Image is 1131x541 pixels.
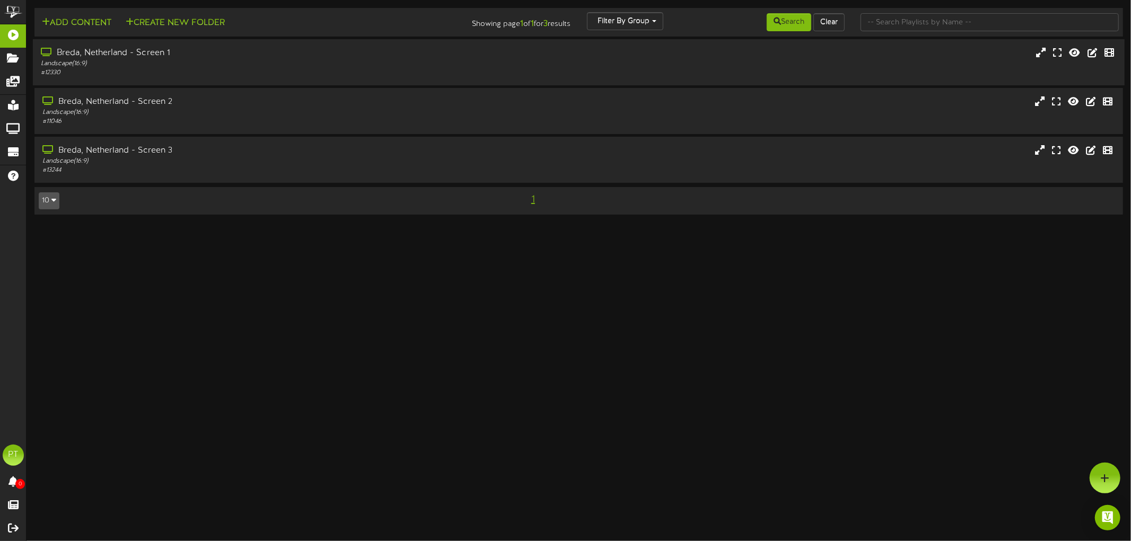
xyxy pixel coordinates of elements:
[42,166,480,175] div: # 13244
[396,12,579,30] div: Showing page of for results
[529,194,538,206] span: 1
[42,145,480,157] div: Breda, Netherland - Screen 3
[41,68,480,77] div: # 12330
[813,13,845,31] button: Clear
[39,16,115,30] button: Add Content
[531,19,534,29] strong: 1
[3,445,24,466] div: PT
[544,19,548,29] strong: 3
[521,19,524,29] strong: 1
[1095,505,1120,530] div: Open Intercom Messenger
[587,12,663,30] button: Filter By Group
[42,96,480,108] div: Breda, Netherland - Screen 2
[42,108,480,117] div: Landscape ( 16:9 )
[122,16,228,30] button: Create New Folder
[767,13,811,31] button: Search
[861,13,1119,31] input: -- Search Playlists by Name --
[15,479,25,489] span: 0
[41,47,480,59] div: Breda, Netherland - Screen 1
[39,192,59,209] button: 10
[42,117,480,126] div: # 11046
[41,59,480,68] div: Landscape ( 16:9 )
[42,157,480,166] div: Landscape ( 16:9 )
